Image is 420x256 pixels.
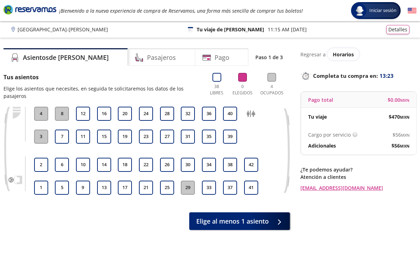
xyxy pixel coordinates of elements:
[55,107,69,121] button: 8
[196,217,269,226] span: Elige al menos 1 asiento
[118,181,132,195] button: 17
[4,4,56,17] a: Brand Logo
[308,142,336,149] p: Adicionales
[208,83,226,96] p: 38 Libres
[197,26,264,33] p: Tu viaje de [PERSON_NAME]
[268,26,307,33] p: 11:15 AM [DATE]
[97,158,111,172] button: 14
[393,131,409,138] span: $ 56
[392,142,409,149] span: $ 56
[223,107,237,121] button: 40
[202,130,216,144] button: 35
[400,114,409,120] small: MXN
[34,181,48,195] button: 1
[308,113,327,120] p: Tu viaje
[189,212,290,230] button: Elige al menos 1 asiento
[223,158,237,172] button: 38
[147,53,176,62] h4: Pasajeros
[408,6,416,15] button: English
[4,4,56,15] i: Brand Logo
[386,25,409,34] button: Detalles
[367,7,399,14] span: Iniciar sesión
[181,181,195,195] button: 29
[300,48,416,60] div: Regresar a ver horarios
[97,181,111,195] button: 13
[300,173,416,181] p: Atención a clientes
[118,107,132,121] button: 20
[76,158,90,172] button: 10
[181,158,195,172] button: 30
[34,107,48,121] button: 4
[139,158,153,172] button: 22
[181,130,195,144] button: 31
[215,53,229,62] h4: Pago
[55,158,69,172] button: 6
[97,107,111,121] button: 16
[4,73,201,81] p: Tus asientos
[18,26,108,33] p: [GEOGRAPHIC_DATA] - [PERSON_NAME]
[400,98,409,103] small: MXN
[118,158,132,172] button: 18
[160,130,174,144] button: 27
[333,51,354,58] span: Horarios
[401,132,409,138] small: MXN
[4,85,201,100] p: Elige los asientos que necesites, en seguida te solicitaremos los datos de los pasajeros
[223,181,237,195] button: 37
[231,83,254,96] p: 0 Elegidos
[160,107,174,121] button: 28
[202,158,216,172] button: 34
[118,130,132,144] button: 19
[139,181,153,195] button: 21
[59,7,303,14] em: ¡Bienvenido a la nueva experiencia de compra de Reservamos, una forma más sencilla de comprar tus...
[139,130,153,144] button: 23
[181,107,195,121] button: 32
[139,107,153,121] button: 24
[55,181,69,195] button: 5
[202,107,216,121] button: 36
[380,72,394,80] span: 13:23
[308,96,333,104] p: Pago total
[76,181,90,195] button: 9
[34,158,48,172] button: 2
[160,181,174,195] button: 25
[300,166,416,173] p: ¿Te podemos ayudar?
[259,83,285,96] p: 4 Ocupados
[300,71,416,81] p: Completa tu compra en :
[300,184,416,192] a: [EMAIL_ADDRESS][DOMAIN_NAME]
[34,130,48,144] button: 3
[160,158,174,172] button: 26
[400,143,409,149] small: MXN
[55,130,69,144] button: 7
[223,130,237,144] button: 39
[76,107,90,121] button: 12
[76,130,90,144] button: 11
[388,96,409,104] span: $ 0.00
[244,158,258,172] button: 42
[202,181,216,195] button: 33
[255,54,283,61] p: Paso 1 de 3
[97,130,111,144] button: 15
[23,53,109,62] h4: Asientos de [PERSON_NAME]
[244,181,258,195] button: 41
[389,113,409,120] span: $ 470
[308,131,351,138] p: Cargo por servicio
[300,51,326,58] p: Regresar a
